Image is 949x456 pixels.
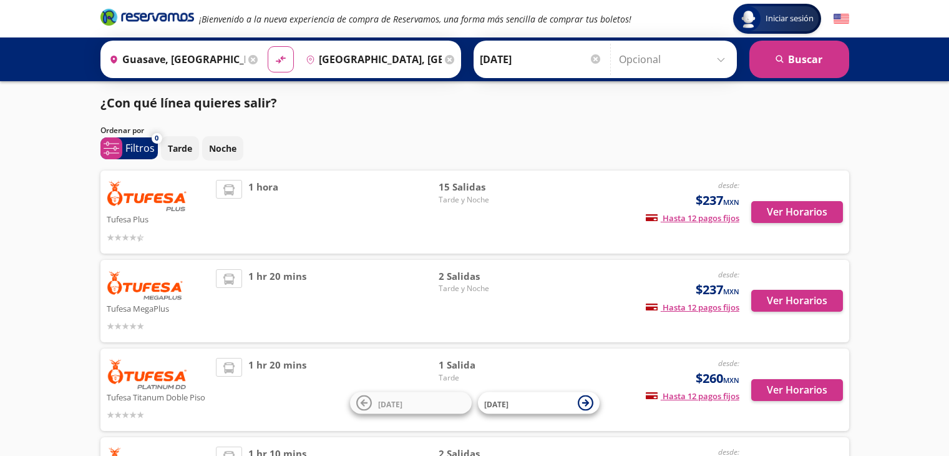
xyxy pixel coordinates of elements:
[646,212,739,224] span: Hasta 12 pagos fijos
[718,269,739,280] em: desde:
[751,379,843,401] button: Ver Horarios
[202,136,243,161] button: Noche
[248,358,306,422] span: 1 hr 20 mins
[104,44,245,75] input: Buscar Origen
[100,125,144,136] p: Ordenar por
[761,12,819,25] span: Iniciar sesión
[439,269,526,284] span: 2 Salidas
[248,180,278,244] span: 1 hora
[696,191,739,210] span: $237
[199,13,631,25] em: ¡Bienvenido a la nueva experiencia de compra de Reservamos, una forma más sencilla de comprar tus...
[161,136,199,161] button: Tarde
[646,390,739,402] span: Hasta 12 pagos fijos
[718,358,739,369] em: desde:
[439,283,526,294] span: Tarde y Noche
[100,137,158,159] button: 0Filtros
[723,375,739,385] small: MXN
[168,142,192,155] p: Tarde
[107,300,210,315] p: Tufesa MegaPlus
[751,201,843,223] button: Ver Horarios
[155,133,158,144] span: 0
[480,44,602,75] input: Elegir Fecha
[439,180,526,194] span: 15 Salidas
[107,389,210,404] p: Tufesa Titanum Doble Piso
[439,194,526,206] span: Tarde y Noche
[107,211,210,226] p: Tufesa Plus
[484,399,509,409] span: [DATE]
[248,269,306,334] span: 1 hr 20 mins
[478,392,600,414] button: [DATE]
[439,372,526,384] span: Tarde
[107,269,184,300] img: Tufesa MegaPlus
[749,41,849,78] button: Buscar
[125,141,155,156] p: Filtros
[723,197,739,207] small: MXN
[107,358,188,389] img: Tufesa Titanum Doble Piso
[834,11,849,27] button: English
[718,180,739,191] em: desde:
[696,369,739,388] span: $260
[100,94,277,112] p: ¿Con qué línea quieres salir?
[378,399,402,409] span: [DATE]
[100,7,194,26] i: Brand Logo
[646,302,739,313] span: Hasta 12 pagos fijos
[619,44,731,75] input: Opcional
[350,392,472,414] button: [DATE]
[107,180,188,211] img: Tufesa Plus
[301,44,442,75] input: Buscar Destino
[439,358,526,372] span: 1 Salida
[751,290,843,312] button: Ver Horarios
[100,7,194,30] a: Brand Logo
[723,287,739,296] small: MXN
[696,280,739,299] span: $237
[209,142,236,155] p: Noche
